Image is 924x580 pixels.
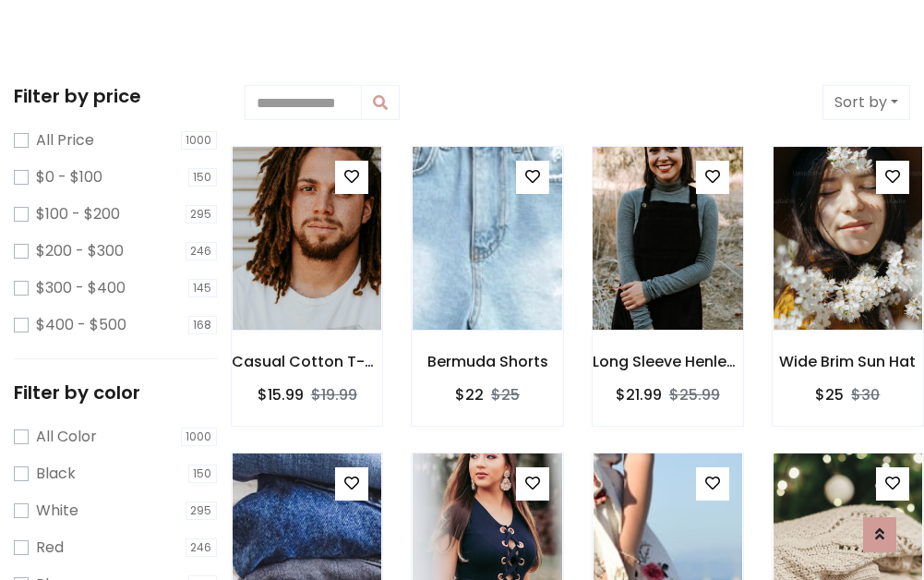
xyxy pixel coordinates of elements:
[412,353,562,370] h6: Bermuda Shorts
[36,277,126,299] label: $300 - $400
[36,537,64,559] label: Red
[188,168,218,187] span: 150
[36,240,124,262] label: $200 - $300
[186,205,218,224] span: 295
[186,501,218,520] span: 295
[36,129,94,151] label: All Price
[669,384,720,405] del: $25.99
[36,314,126,336] label: $400 - $500
[36,500,78,522] label: White
[616,386,662,404] h6: $21.99
[181,428,218,446] span: 1000
[14,85,217,107] h5: Filter by price
[188,316,218,334] span: 168
[455,386,484,404] h6: $22
[188,465,218,483] span: 150
[188,279,218,297] span: 145
[232,353,382,370] h6: Casual Cotton T-Shirt
[36,426,97,448] label: All Color
[36,203,120,225] label: $100 - $200
[36,463,76,485] label: Black
[311,384,357,405] del: $19.99
[186,538,218,557] span: 246
[851,384,880,405] del: $30
[822,85,910,120] button: Sort by
[181,131,218,150] span: 1000
[773,353,923,370] h6: Wide Brim Sun Hat
[186,242,218,260] span: 246
[36,166,102,188] label: $0 - $100
[14,381,217,404] h5: Filter by color
[815,386,844,404] h6: $25
[593,353,743,370] h6: Long Sleeve Henley T-Shirt
[491,384,520,405] del: $25
[258,386,304,404] h6: $15.99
